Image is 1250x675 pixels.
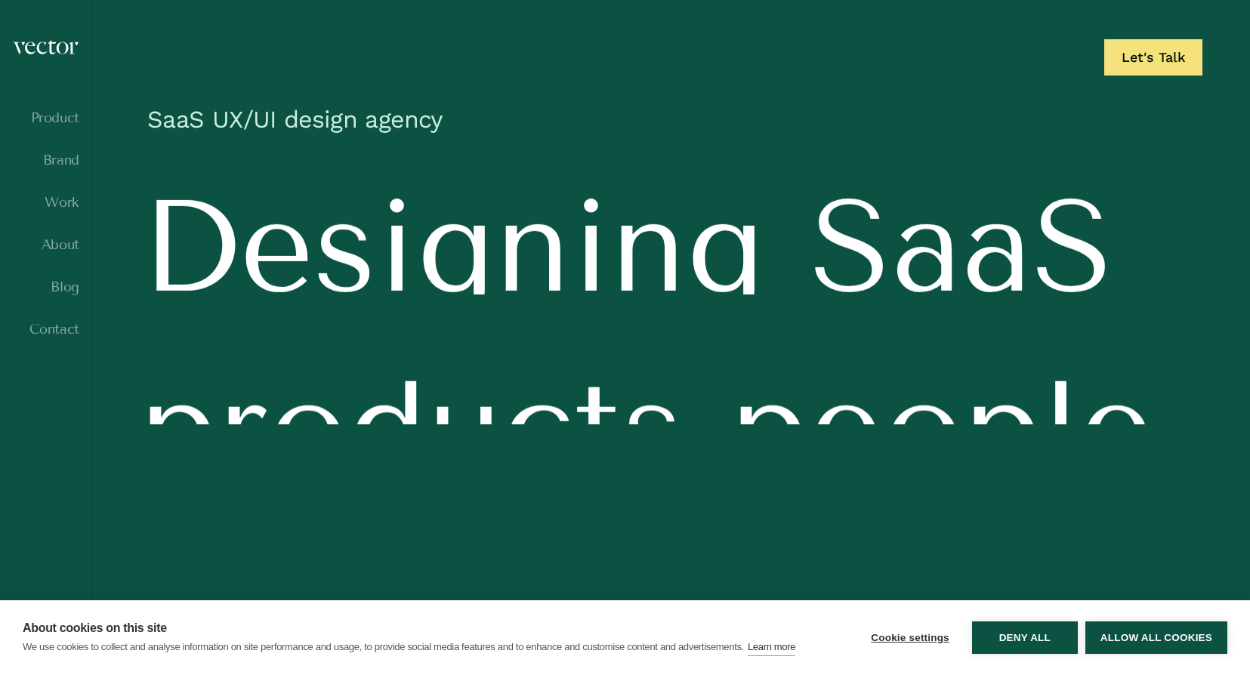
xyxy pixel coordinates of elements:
h1: SaaS UX/UI design agency [140,97,1202,149]
a: Product [12,110,79,125]
a: Brand [12,153,79,168]
p: We use cookies to collect and analyse information on site performance and usage, to provide socia... [23,641,744,652]
button: Cookie settings [856,621,965,654]
a: About [12,237,79,252]
span: Designing [140,182,765,312]
span: SaaS [810,182,1114,312]
a: Contact [12,322,79,337]
button: Allow all cookies [1085,621,1227,654]
button: Deny all [972,621,1078,654]
a: Let's Talk [1104,39,1202,76]
a: Work [12,195,79,210]
a: Learn more [748,639,795,656]
span: people [730,363,1154,493]
strong: About cookies on this site [23,621,167,634]
a: Blog [12,279,79,294]
span: products [140,363,685,493]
